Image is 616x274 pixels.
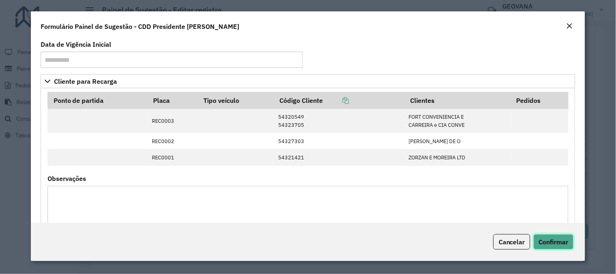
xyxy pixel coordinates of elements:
[148,109,198,133] td: REC0003
[41,88,575,265] div: Cliente para Recarga
[404,92,510,109] th: Clientes
[404,133,510,149] td: [PERSON_NAME] DE O
[274,92,404,109] th: Código Cliente
[148,133,198,149] td: REC0002
[48,92,148,109] th: Ponto de partida
[274,109,404,133] td: 54320549 54323705
[274,133,404,149] td: 54327303
[566,23,573,29] em: Fechar
[404,109,510,133] td: FORT CONVENIENCIA E CARREIRA e CIA CONVE
[41,22,239,31] h4: Formulário Painel de Sugestão - CDD Presidente [PERSON_NAME]
[54,78,117,85] span: Cliente para Recarga
[493,234,530,250] button: Cancelar
[534,234,574,250] button: Confirmar
[499,238,525,246] span: Cancelar
[148,149,198,165] td: REC0001
[539,238,568,246] span: Confirmar
[274,149,404,165] td: 54321421
[323,96,349,104] a: Copiar
[404,149,510,165] td: ZORZAN E MOREIRA LTD
[198,92,274,109] th: Tipo veículo
[41,39,111,49] label: Data de Vigência Inicial
[148,92,198,109] th: Placa
[41,74,575,88] a: Cliente para Recarga
[511,92,568,109] th: Pedidos
[48,174,86,183] label: Observações
[564,21,575,32] button: Close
